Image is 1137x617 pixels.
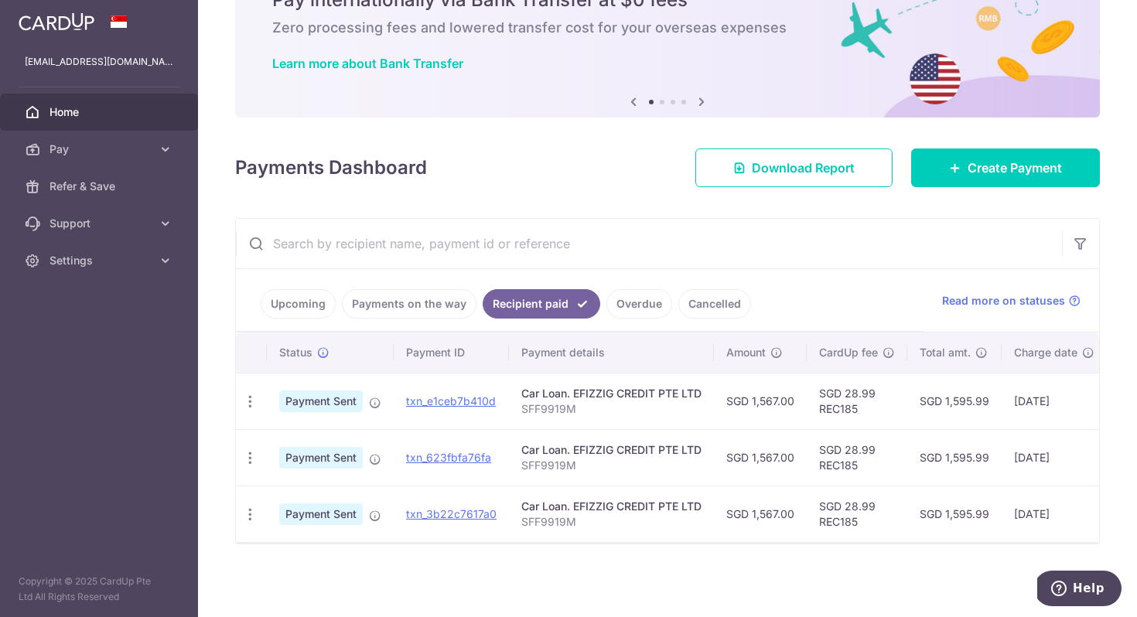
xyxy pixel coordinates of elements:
[714,429,807,486] td: SGD 1,567.00
[907,486,1002,542] td: SGD 1,595.99
[272,19,1063,37] h6: Zero processing fees and lowered transfer cost for your overseas expenses
[25,54,173,70] p: [EMAIL_ADDRESS][DOMAIN_NAME]
[521,514,702,530] p: SFF9919M
[236,219,1062,268] input: Search by recipient name, payment id or reference
[19,12,94,31] img: CardUp
[521,442,702,458] div: Car Loan. EFIZZIG CREDIT PTE LTD
[726,345,766,360] span: Amount
[1037,571,1122,609] iframe: Opens a widget where you can find more information
[406,507,497,520] a: txn_3b22c7617a0
[1014,345,1077,360] span: Charge date
[606,289,672,319] a: Overdue
[807,373,907,429] td: SGD 28.99 REC185
[235,154,427,182] h4: Payments Dashboard
[342,289,476,319] a: Payments on the way
[752,159,855,177] span: Download Report
[819,345,878,360] span: CardUp fee
[521,458,702,473] p: SFF9919M
[279,503,363,525] span: Payment Sent
[521,401,702,417] p: SFF9919M
[911,148,1100,187] a: Create Payment
[521,386,702,401] div: Car Loan. EFIZZIG CREDIT PTE LTD
[261,289,336,319] a: Upcoming
[50,179,152,194] span: Refer & Save
[406,451,491,464] a: txn_623fbfa76fa
[714,486,807,542] td: SGD 1,567.00
[50,104,152,120] span: Home
[279,390,363,412] span: Payment Sent
[714,373,807,429] td: SGD 1,567.00
[920,345,971,360] span: Total amt.
[1002,429,1107,486] td: [DATE]
[1002,373,1107,429] td: [DATE]
[695,148,893,187] a: Download Report
[483,289,600,319] a: Recipient paid
[942,293,1081,308] a: Read more on statuses
[50,141,152,157] span: Pay
[968,159,1062,177] span: Create Payment
[394,332,509,373] th: Payment ID
[942,293,1065,308] span: Read more on statuses
[50,216,152,231] span: Support
[279,345,312,360] span: Status
[1002,486,1107,542] td: [DATE]
[406,394,496,407] a: txn_e1ceb7b410d
[678,289,751,319] a: Cancelled
[509,332,714,373] th: Payment details
[521,499,702,514] div: Car Loan. EFIZZIG CREDIT PTE LTD
[907,373,1002,429] td: SGD 1,595.99
[279,447,363,469] span: Payment Sent
[807,429,907,486] td: SGD 28.99 REC185
[50,253,152,268] span: Settings
[807,486,907,542] td: SGD 28.99 REC185
[907,429,1002,486] td: SGD 1,595.99
[272,56,463,71] a: Learn more about Bank Transfer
